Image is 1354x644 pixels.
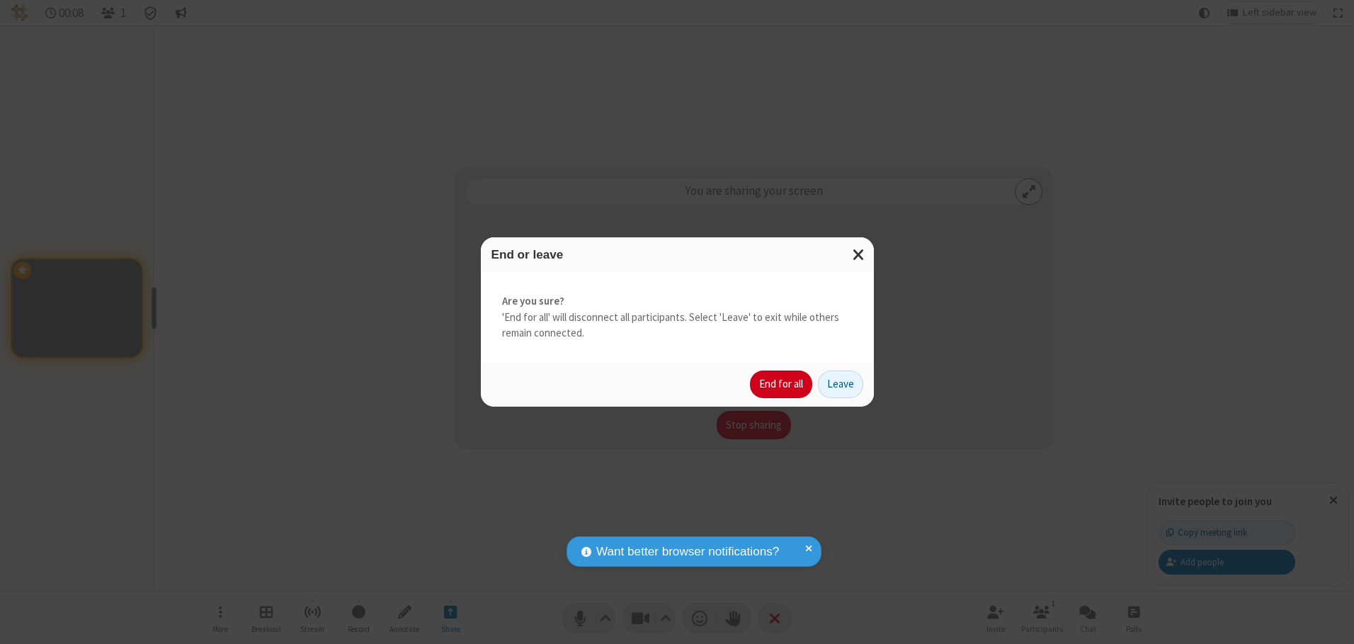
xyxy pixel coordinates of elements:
[481,272,874,363] div: 'End for all' will disconnect all participants. Select 'Leave' to exit while others remain connec...
[502,293,853,310] strong: Are you sure?
[491,248,863,261] h3: End or leave
[750,371,812,399] button: End for all
[818,371,863,399] button: Leave
[596,543,779,561] span: Want better browser notifications?
[844,237,874,272] button: Close modal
